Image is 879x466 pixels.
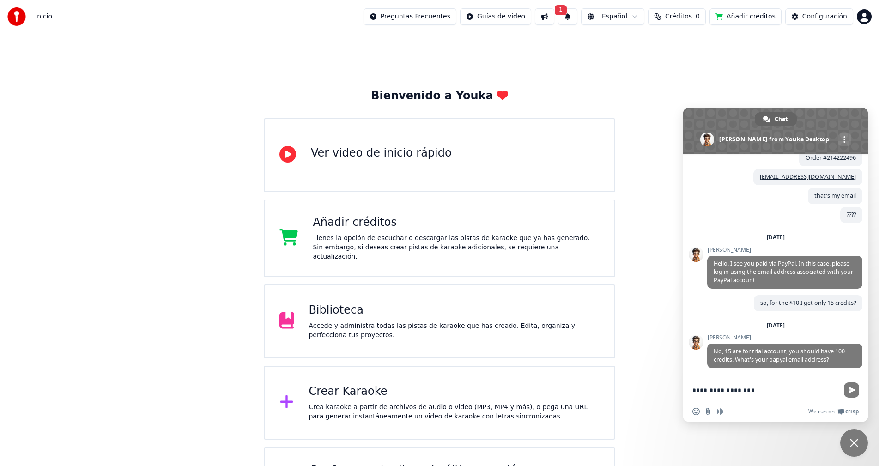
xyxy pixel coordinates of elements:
[844,382,859,398] span: Send
[775,112,788,126] span: Chat
[806,154,856,162] span: Order #214222496
[311,146,452,161] div: Ver video de inicio rápido
[808,408,835,415] span: We run on
[845,408,859,415] span: Crisp
[35,12,52,21] span: Inicio
[785,8,853,25] button: Configuración
[555,5,567,15] span: 1
[716,408,724,415] span: Audio message
[313,234,600,261] div: Tienes la opción de escuchar o descargar las pistas de karaoke que ya has generado. Sin embargo, ...
[460,8,531,25] button: Guías de video
[309,303,600,318] div: Biblioteca
[7,7,26,26] img: youka
[692,408,700,415] span: Insert an emoji
[696,12,700,21] span: 0
[707,334,862,341] span: [PERSON_NAME]
[714,347,845,363] span: No, 15 are for trial account, you should have 100 credits. What's your papyal email address?
[767,235,785,240] div: [DATE]
[692,378,840,401] textarea: Compose your message...
[364,8,456,25] button: Preguntas Frecuentes
[371,89,508,103] div: Bienvenido a Youka
[767,323,785,328] div: [DATE]
[802,12,847,21] div: Configuración
[309,321,600,340] div: Accede y administra todas las pistas de karaoke que has creado. Edita, organiza y perfecciona tus...
[814,192,856,200] span: that's my email
[760,173,856,181] a: [EMAIL_ADDRESS][DOMAIN_NAME]
[35,12,52,21] nav: breadcrumb
[558,8,577,25] button: 1
[704,408,712,415] span: Send a file
[760,299,856,307] span: so, for the $10 I get only 15 credits?
[648,8,706,25] button: Créditos0
[707,247,862,253] span: [PERSON_NAME]
[755,112,797,126] a: Chat
[840,429,868,457] a: Close chat
[309,384,600,399] div: Crear Karaoke
[665,12,692,21] span: Créditos
[714,260,853,284] span: Hello, I see you paid via PayPal. In this case, please log in using the email address associated ...
[847,211,856,218] span: ????
[808,408,859,415] a: We run onCrisp
[309,403,600,421] div: Crea karaoke a partir de archivos de audio o video (MP3, MP4 y más), o pega una URL para generar ...
[313,215,600,230] div: Añadir créditos
[709,8,782,25] button: Añadir créditos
